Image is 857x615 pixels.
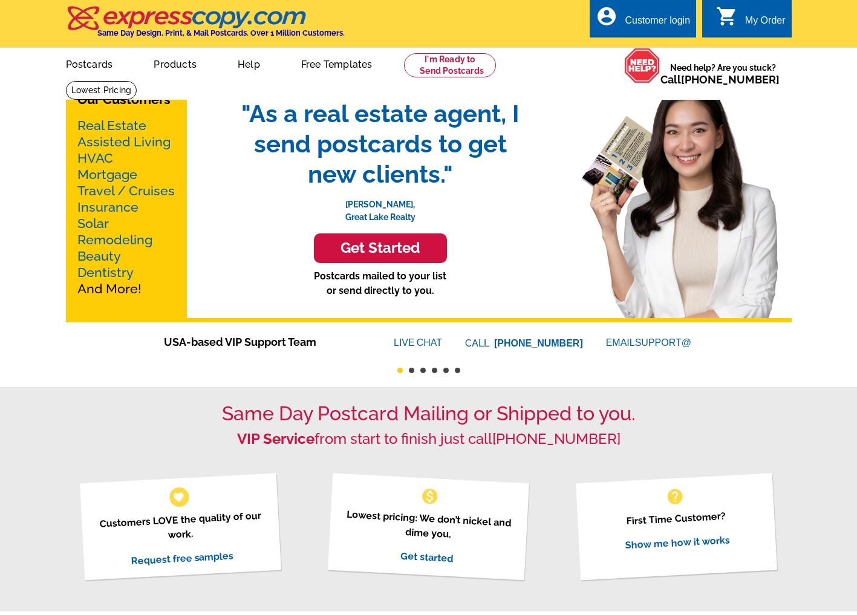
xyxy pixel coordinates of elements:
[660,73,780,86] span: Call
[665,487,685,506] span: help
[329,239,432,257] h3: Get Started
[97,28,345,37] h4: Same Day Design, Print, & Mail Postcards. Over 1 Million Customers.
[625,534,730,551] a: Show me how it works
[237,430,314,447] strong: VIP Service
[134,49,216,77] a: Products
[494,338,583,348] a: [PHONE_NUMBER]
[420,487,440,506] span: monetization_on
[229,269,532,298] p: Postcards mailed to your list or send directly to you.
[131,550,234,567] a: Request free samples
[596,5,617,27] i: account_circle
[394,336,417,350] font: LIVE
[77,151,113,166] a: HVAC
[420,368,426,373] button: 3 of 6
[66,15,345,37] a: Same Day Design, Print, & Mail Postcards. Over 1 Million Customers.
[229,233,532,263] a: Get Started
[606,337,693,348] a: EMAILSUPPORT@
[681,73,780,86] a: [PHONE_NUMBER]
[343,507,514,545] p: Lowest pricing: We don’t nickel and dime you.
[47,49,132,77] a: Postcards
[455,368,460,373] button: 6 of 6
[218,49,279,77] a: Help
[660,62,786,86] span: Need help? Are you stuck?
[443,368,449,373] button: 5 of 6
[400,550,454,564] a: Get started
[229,189,532,224] p: [PERSON_NAME], Great Lake Realty
[164,334,357,350] span: USA-based VIP Support Team
[66,402,792,425] h1: Same Day Postcard Mailing or Shipped to you.
[394,337,442,348] a: LIVECHAT
[77,249,121,264] a: Beauty
[77,232,152,247] a: Remodeling
[66,431,792,448] h2: from start to finish just call
[492,430,621,447] a: [PHONE_NUMBER]
[77,216,109,231] a: Solar
[397,368,403,373] button: 1 of 6
[716,5,738,27] i: shopping_cart
[77,134,171,149] a: Assisted Living
[77,265,134,280] a: Dentistry
[591,507,761,530] p: First Time Customer?
[77,200,138,215] a: Insurance
[77,117,175,297] p: And More!
[465,336,491,351] font: CALL
[77,167,137,182] a: Mortgage
[624,48,660,83] img: help
[635,336,693,350] font: SUPPORT@
[95,508,266,546] p: Customers LOVE the quality of our work.
[432,368,437,373] button: 4 of 6
[745,15,786,32] div: My Order
[596,13,690,28] a: account_circle Customer login
[625,15,690,32] div: Customer login
[172,490,185,503] span: favorite
[409,368,414,373] button: 2 of 6
[229,99,532,189] span: "As a real estate agent, I send postcards to get new clients."
[77,183,175,198] a: Travel / Cruises
[716,13,786,28] a: shopping_cart My Order
[282,49,392,77] a: Free Templates
[77,118,146,133] a: Real Estate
